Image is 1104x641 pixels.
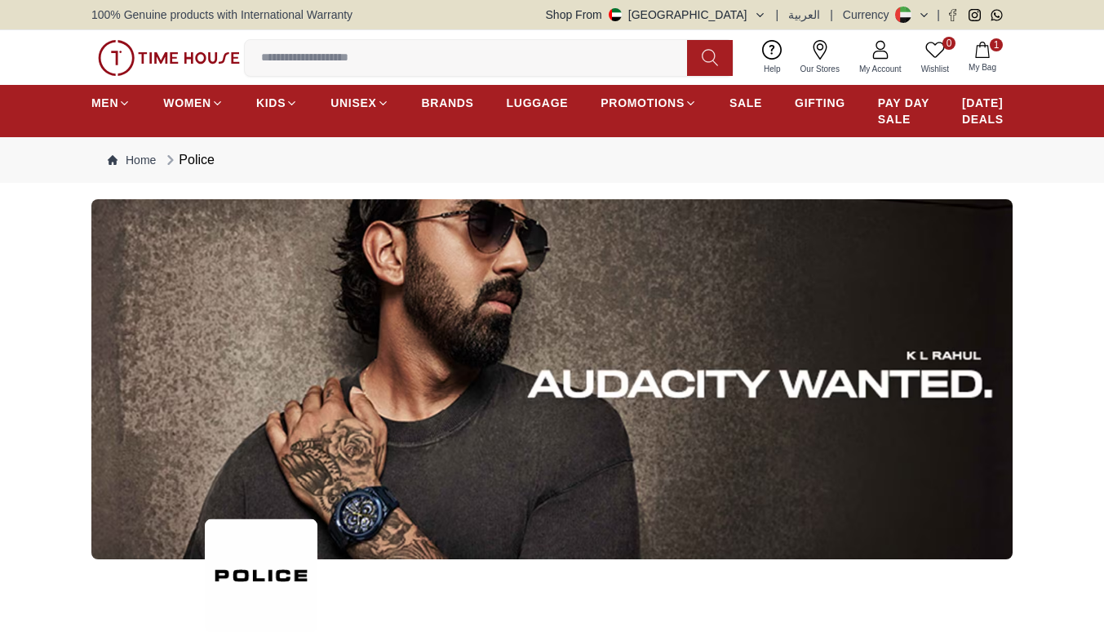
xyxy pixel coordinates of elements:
a: Our Stores [791,37,849,78]
span: Help [757,63,787,75]
img: ... [91,199,1013,559]
span: SALE [729,95,762,111]
span: BRANDS [422,95,474,111]
span: PAY DAY SALE [878,95,929,127]
span: | [776,7,779,23]
span: 1 [990,38,1003,51]
span: | [830,7,833,23]
a: 0Wishlist [911,37,959,78]
a: BRANDS [422,88,474,118]
span: Wishlist [915,63,955,75]
a: Whatsapp [991,9,1003,21]
nav: Breadcrumb [91,137,1013,183]
div: Police [162,150,215,170]
img: ... [98,40,240,76]
button: العربية [788,7,820,23]
span: [DATE] DEALS [962,95,1013,127]
span: KIDS [256,95,286,111]
a: Facebook [947,9,959,21]
span: My Account [853,63,908,75]
span: 0 [942,37,955,50]
a: UNISEX [330,88,388,118]
span: | [937,7,940,23]
img: United Arab Emirates [609,8,622,21]
a: WOMEN [163,88,224,118]
a: MEN [91,88,131,118]
a: PAY DAY SALE [878,88,929,134]
span: MEN [91,95,118,111]
a: Home [108,152,156,168]
a: [DATE] DEALS [962,88,1013,134]
span: Our Stores [794,63,846,75]
button: Shop From[GEOGRAPHIC_DATA] [546,7,766,23]
span: UNISEX [330,95,376,111]
span: LUGGAGE [507,95,569,111]
span: My Bag [962,61,1003,73]
a: GIFTING [795,88,845,118]
button: 1My Bag [959,38,1006,77]
a: Help [754,37,791,78]
div: Currency [843,7,896,23]
span: GIFTING [795,95,845,111]
img: ... [205,519,317,633]
span: 100% Genuine products with International Warranty [91,7,352,23]
a: Instagram [969,9,981,21]
a: LUGGAGE [507,88,569,118]
span: WOMEN [163,95,211,111]
a: SALE [729,88,762,118]
a: PROMOTIONS [601,88,697,118]
span: PROMOTIONS [601,95,685,111]
a: KIDS [256,88,298,118]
